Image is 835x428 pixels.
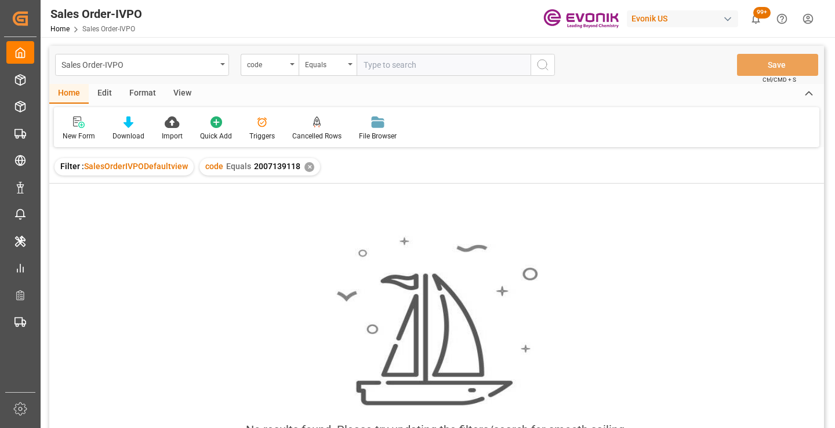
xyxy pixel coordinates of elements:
button: Save [737,54,818,76]
span: Equals [226,162,251,171]
div: Evonik US [627,10,738,27]
div: Quick Add [200,131,232,141]
span: 99+ [753,7,771,19]
input: Type to search [357,54,531,76]
span: 2007139118 [254,162,300,171]
div: Home [49,84,89,104]
div: ✕ [304,162,314,172]
button: open menu [55,54,229,76]
div: Cancelled Rows [292,131,342,141]
a: Home [50,25,70,33]
div: Sales Order-IVPO [61,57,216,71]
span: SalesOrderIVPODefaultview [84,162,188,171]
img: smooth_sailing.jpeg [335,236,538,407]
div: Sales Order-IVPO [50,5,142,23]
button: Help Center [769,6,795,32]
div: Equals [305,57,344,70]
div: Import [162,131,183,141]
div: Format [121,84,165,104]
button: Evonik US [627,8,743,30]
span: Ctrl/CMD + S [763,75,796,84]
button: open menu [299,54,357,76]
div: Edit [89,84,121,104]
div: View [165,84,200,104]
div: New Form [63,131,95,141]
button: show 100 new notifications [743,6,769,32]
div: Triggers [249,131,275,141]
div: code [247,57,286,70]
button: open menu [241,54,299,76]
span: code [205,162,223,171]
div: Download [112,131,144,141]
div: File Browser [359,131,397,141]
img: Evonik-brand-mark-Deep-Purple-RGB.jpeg_1700498283.jpeg [543,9,619,29]
span: Filter : [60,162,84,171]
button: search button [531,54,555,76]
